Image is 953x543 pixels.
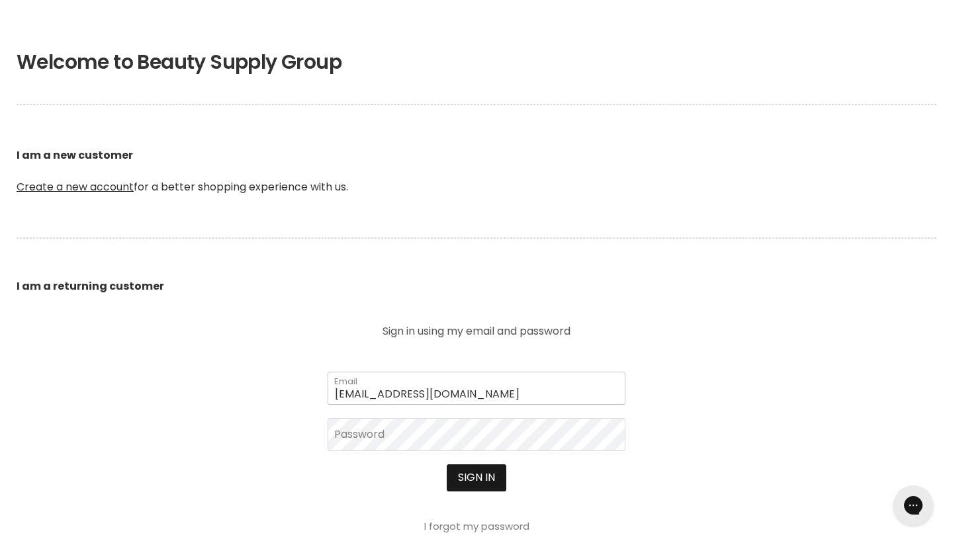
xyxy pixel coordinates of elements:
p: Sign in using my email and password [328,326,625,337]
iframe: Gorgias live chat messenger [887,481,940,530]
a: I forgot my password [424,519,529,533]
p: for a better shopping experience with us. [17,116,936,227]
a: Create a new account [17,179,134,194]
button: Sign in [447,464,506,491]
b: I am a returning customer [17,278,164,294]
b: I am a new customer [17,147,133,163]
h1: Welcome to Beauty Supply Group [17,50,936,74]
